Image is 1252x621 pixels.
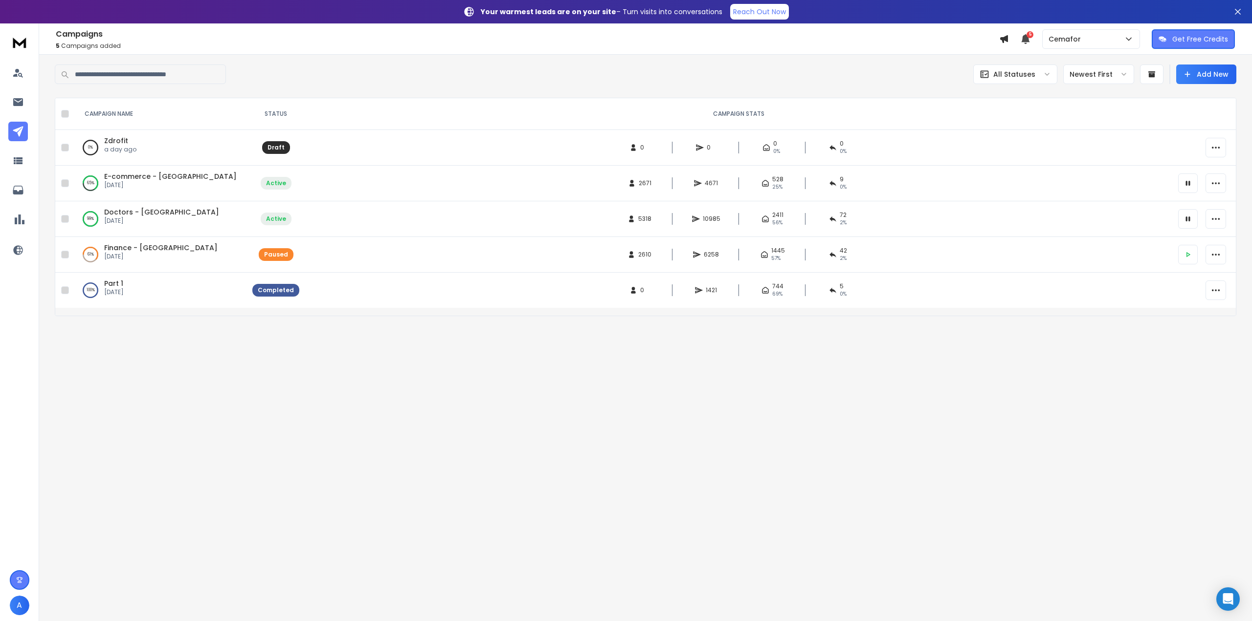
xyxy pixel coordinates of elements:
div: Draft [268,144,285,151]
a: Doctors - [GEOGRAPHIC_DATA] [104,207,219,217]
th: CAMPAIGN NAME [73,98,246,130]
p: [DATE] [104,288,124,296]
div: Active [266,215,286,223]
span: 0% [840,148,847,155]
td: 65%E-commerce - [GEOGRAPHIC_DATA][DATE] [73,166,246,201]
p: All Statuses [993,69,1035,79]
span: 1445 [771,247,785,255]
p: [DATE] [104,181,237,189]
img: logo [10,33,29,51]
div: Open Intercom Messenger [1216,587,1240,611]
span: 0 % [840,183,847,191]
td: 99%Doctors - [GEOGRAPHIC_DATA][DATE] [73,201,246,237]
a: Finance - [GEOGRAPHIC_DATA] [104,243,218,253]
button: A [10,596,29,615]
a: Zdrofit [104,136,128,146]
p: 65 % [87,178,94,188]
span: 69 % [772,290,782,298]
p: Get Free Credits [1172,34,1228,44]
p: 61 % [88,250,94,259]
span: 2610 [638,251,651,258]
a: E-commerce - [GEOGRAPHIC_DATA] [104,171,237,181]
button: Newest First [1063,64,1134,84]
p: [DATE] [104,253,218,260]
td: 100%Part 1[DATE] [73,273,246,308]
span: 72 [840,211,847,219]
span: 9 [840,175,844,183]
span: 56 % [772,219,782,227]
span: 42 [840,247,847,255]
span: 2411 [772,211,783,219]
span: 0 [640,286,650,294]
span: 0 % [840,290,847,298]
strong: Your warmest leads are on your site [481,7,616,17]
span: 4671 [705,179,718,187]
span: 2671 [639,179,651,187]
p: Campaigns added [56,42,999,50]
p: 0 % [88,143,93,152]
span: 5 [1027,31,1033,38]
span: 6258 [704,251,719,258]
th: CAMPAIGN STATS [305,98,1172,130]
p: 99 % [87,214,94,224]
a: Reach Out Now [730,4,789,20]
th: STATUS [246,98,305,130]
span: 744 [772,282,783,290]
button: Get Free Credits [1152,29,1235,49]
p: Cemafor [1049,34,1085,44]
span: 2 % [840,219,847,227]
td: 0%Zdrofita day ago [73,130,246,166]
span: 5318 [638,215,651,223]
p: a day ago [104,146,136,153]
a: Part 1 [104,278,123,288]
span: 5 [840,282,844,290]
span: 528 [772,175,783,183]
span: 0 [640,144,650,151]
button: Add New [1176,64,1236,84]
div: Paused [264,251,288,258]
span: 1421 [706,286,717,294]
span: 0 [707,144,716,151]
p: Reach Out Now [733,7,786,17]
span: 0% [773,148,780,155]
span: 0 [840,140,844,148]
span: 10985 [703,215,720,223]
p: – Turn visits into conversations [481,7,722,17]
div: Completed [258,286,294,294]
span: 0 [773,140,777,148]
span: 25 % [772,183,782,191]
span: 5 [56,42,60,50]
div: Active [266,179,286,187]
p: [DATE] [104,217,219,225]
p: 100 % [87,285,95,295]
h1: Campaigns [56,28,999,40]
td: 61%Finance - [GEOGRAPHIC_DATA][DATE] [73,237,246,273]
span: 2 % [840,255,847,262]
span: 57 % [771,255,781,262]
